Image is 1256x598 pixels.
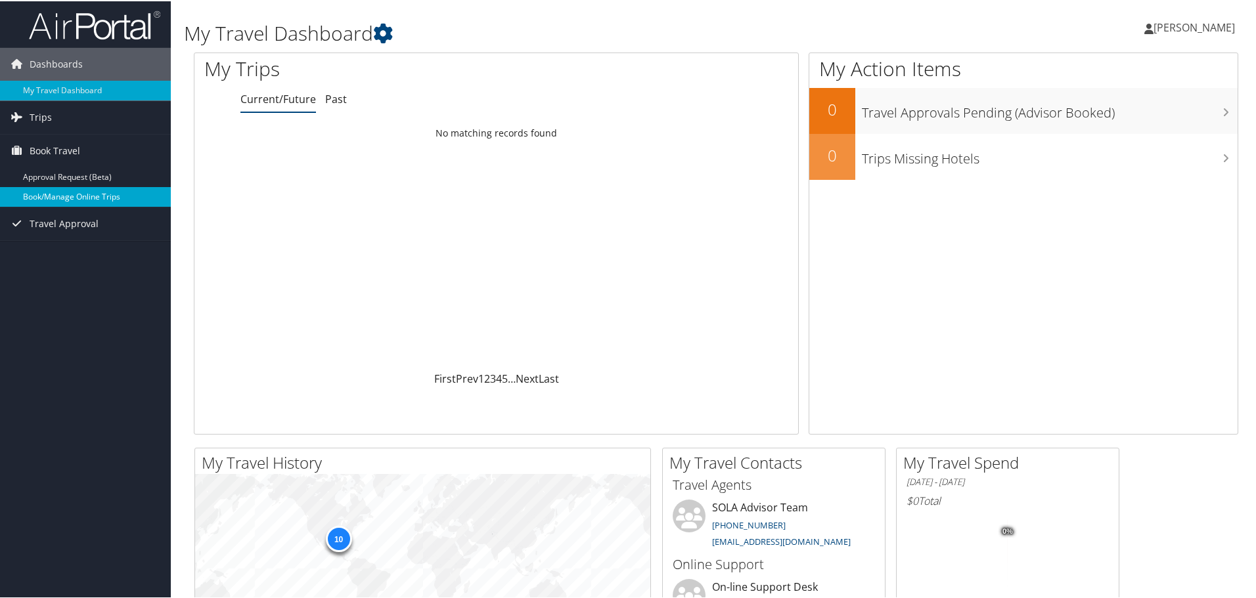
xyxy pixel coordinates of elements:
a: 0Trips Missing Hotels [809,133,1238,179]
h2: My Travel Spend [903,450,1119,473]
a: First [434,370,456,385]
span: [PERSON_NAME] [1154,19,1235,33]
h2: My Travel Contacts [669,450,885,473]
h1: My Action Items [809,54,1238,81]
h1: My Travel Dashboard [184,18,893,46]
h2: 0 [809,97,855,119]
li: SOLA Advisor Team [666,498,882,552]
img: airportal-logo.png [29,9,160,39]
span: $0 [907,492,918,507]
a: 4 [496,370,502,385]
h2: My Travel History [202,450,650,473]
span: … [508,370,516,385]
h6: Total [907,492,1109,507]
a: Prev [456,370,478,385]
a: Past [325,91,347,105]
td: No matching records found [194,120,798,144]
a: Next [516,370,539,385]
a: 1 [478,370,484,385]
h6: [DATE] - [DATE] [907,475,1109,487]
a: 3 [490,370,496,385]
a: 5 [502,370,508,385]
h3: Travel Agents [673,475,875,493]
a: [PHONE_NUMBER] [712,518,786,530]
span: Trips [30,100,52,133]
h1: My Trips [204,54,537,81]
div: 10 [325,524,351,551]
span: Dashboards [30,47,83,79]
a: 2 [484,370,490,385]
a: 0Travel Approvals Pending (Advisor Booked) [809,87,1238,133]
span: Book Travel [30,133,80,166]
a: Current/Future [240,91,316,105]
h3: Travel Approvals Pending (Advisor Booked) [862,96,1238,121]
span: Travel Approval [30,206,99,239]
h3: Trips Missing Hotels [862,142,1238,167]
a: [EMAIL_ADDRESS][DOMAIN_NAME] [712,534,851,546]
a: Last [539,370,559,385]
h3: Online Support [673,554,875,572]
a: [PERSON_NAME] [1144,7,1248,46]
h2: 0 [809,143,855,165]
tspan: 0% [1002,526,1013,534]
